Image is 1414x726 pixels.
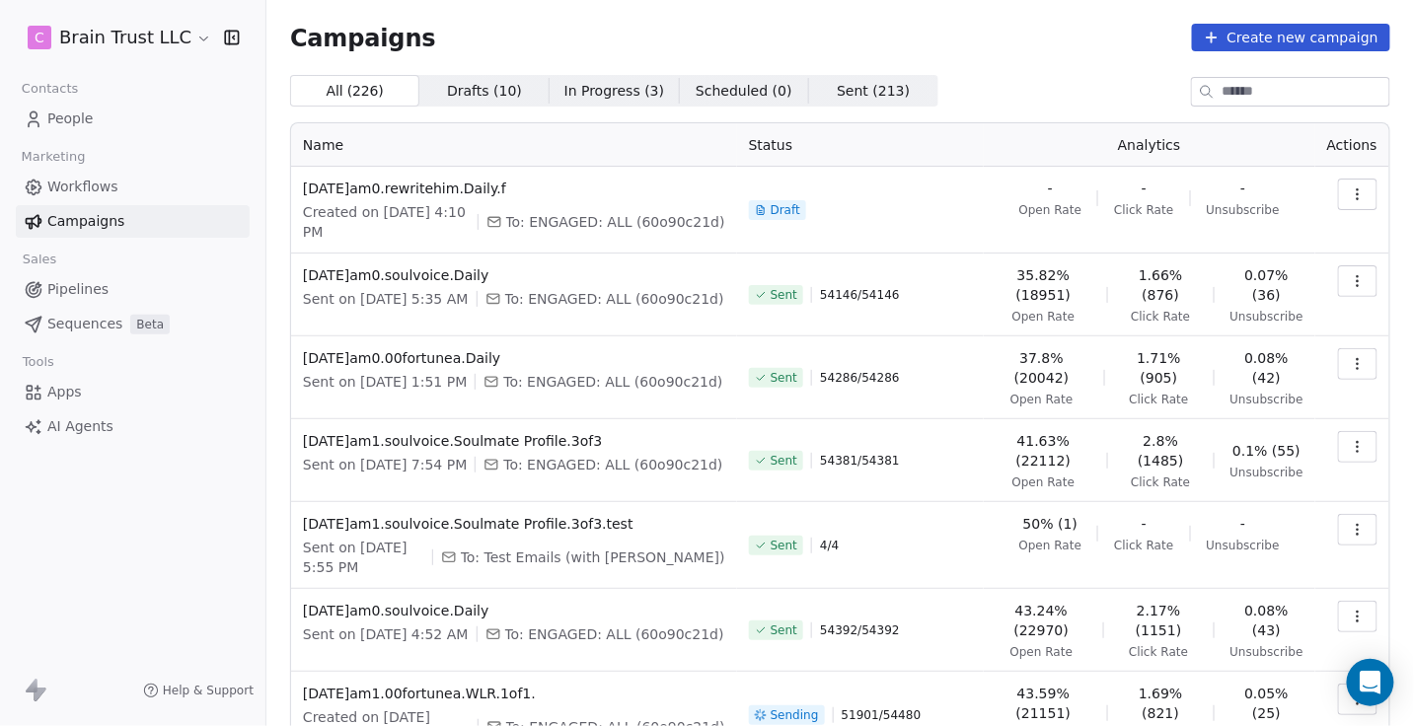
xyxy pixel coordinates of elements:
[1192,24,1390,51] button: Create new campaign
[996,684,1092,723] span: 43.59% (21151)
[996,348,1088,388] span: 37.8% (20042)
[505,289,724,309] span: To: ENGAGED: ALL (60o90c21d)
[303,431,725,451] span: [DATE]am1.soulvoice.Soulmate Profile.3of3
[1207,538,1280,553] span: Unsubscribe
[1124,431,1198,471] span: 2.8% (1485)
[1240,514,1245,534] span: -
[47,211,124,232] span: Campaigns
[24,21,210,54] button: CBrain Trust LLC
[1012,474,1076,490] span: Open Rate
[771,287,797,303] span: Sent
[16,103,250,135] a: People
[1114,538,1173,553] span: Click Rate
[16,171,250,203] a: Workflows
[16,376,250,408] a: Apps
[771,707,819,723] span: Sending
[14,347,62,377] span: Tools
[14,245,65,274] span: Sales
[1230,601,1303,640] span: 0.08% (43)
[1230,644,1303,660] span: Unsubscribe
[303,372,467,392] span: Sent on [DATE] 1:51 PM
[505,624,724,644] span: To: ENGAGED: ALL (60o90c21d)
[737,123,984,167] th: Status
[1124,265,1198,305] span: 1.66% (876)
[303,348,725,368] span: [DATE]am0.00fortunea.Daily
[461,547,725,567] span: To: Test Emails (with Ray)
[1010,392,1074,407] span: Open Rate
[996,431,1092,471] span: 41.63% (22112)
[303,624,469,644] span: Sent on [DATE] 4:52 AM
[1114,202,1173,218] span: Click Rate
[1232,441,1301,461] span: 0.1% (55)
[59,25,191,50] span: Brain Trust LLC
[696,81,792,102] span: Scheduled ( 0 )
[303,202,470,242] span: Created on [DATE] 4:10 PM
[820,370,900,386] span: 54286 / 54286
[506,212,725,232] span: To: ENGAGED: ALL (60o90c21d)
[1131,474,1190,490] span: Click Rate
[1230,348,1303,388] span: 0.08% (42)
[47,382,82,402] span: Apps
[1240,179,1245,198] span: -
[47,279,109,300] span: Pipelines
[842,707,922,723] span: 51901 / 54480
[1048,179,1053,198] span: -
[47,314,122,334] span: Sequences
[303,538,424,577] span: Sent on [DATE] 5:55 PM
[1131,309,1190,325] span: Click Rate
[1019,538,1082,553] span: Open Rate
[820,538,839,553] span: 4 / 4
[16,273,250,306] a: Pipelines
[564,81,665,102] span: In Progress ( 3 )
[303,514,725,534] span: [DATE]am1.soulvoice.Soulmate Profile.3of3.test
[1130,392,1189,407] span: Click Rate
[16,308,250,340] a: SequencesBeta
[1012,309,1076,325] span: Open Rate
[303,179,725,198] span: [DATE]am0.rewritehim.Daily.f
[1347,659,1394,706] div: Open Intercom Messenger
[143,683,254,698] a: Help & Support
[303,455,467,474] span: Sent on [DATE] 7:54 PM
[503,455,722,474] span: To: ENGAGED: ALL (60o90c21d)
[1230,684,1303,723] span: 0.05% (25)
[290,24,436,51] span: Campaigns
[1129,644,1188,660] span: Click Rate
[130,315,170,334] span: Beta
[163,683,254,698] span: Help & Support
[1230,309,1303,325] span: Unsubscribe
[820,622,900,638] span: 54392 / 54392
[1010,644,1074,660] span: Open Rate
[837,81,910,102] span: Sent ( 213 )
[303,601,725,620] span: [DATE]am0.soulvoice.Daily
[1124,684,1198,723] span: 1.69% (821)
[47,109,94,129] span: People
[771,202,800,218] span: Draft
[47,416,113,437] span: AI Agents
[16,205,250,238] a: Campaigns
[1120,601,1198,640] span: 2.17% (1151)
[996,601,1087,640] span: 43.24% (22970)
[291,123,737,167] th: Name
[1142,179,1147,198] span: -
[984,123,1315,167] th: Analytics
[771,370,797,386] span: Sent
[1315,123,1389,167] th: Actions
[771,538,797,553] span: Sent
[16,410,250,443] a: AI Agents
[47,177,118,197] span: Workflows
[13,74,87,104] span: Contacts
[820,453,900,469] span: 54381 / 54381
[303,684,725,703] span: [DATE]am1.00fortunea.WLR.1of1.
[996,265,1092,305] span: 35.82% (18951)
[1230,265,1303,305] span: 0.07% (36)
[447,81,522,102] span: Drafts ( 10 )
[1023,514,1078,534] span: 50% (1)
[303,265,725,285] span: [DATE]am0.soulvoice.Daily
[771,622,797,638] span: Sent
[1121,348,1198,388] span: 1.71% (905)
[303,289,469,309] span: Sent on [DATE] 5:35 AM
[13,142,94,172] span: Marketing
[503,372,722,392] span: To: ENGAGED: ALL (60o90c21d)
[1019,202,1082,218] span: Open Rate
[35,28,44,47] span: C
